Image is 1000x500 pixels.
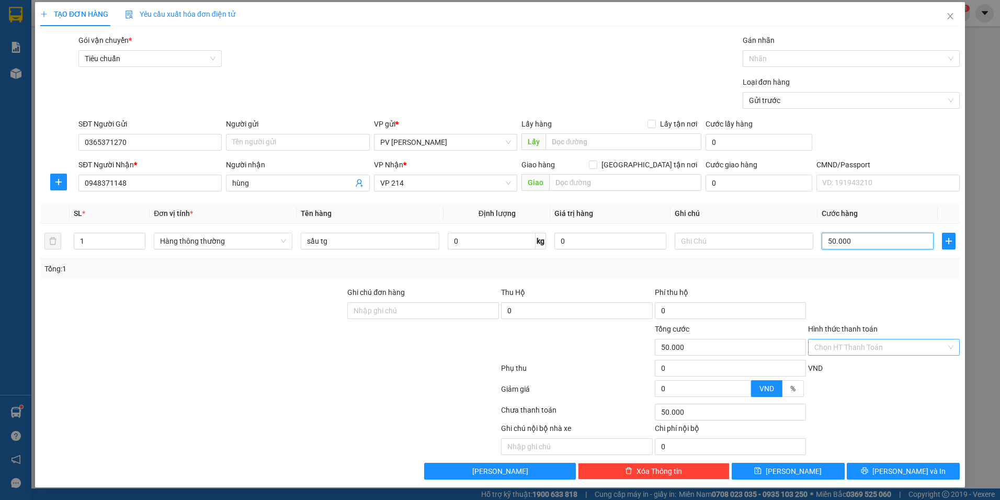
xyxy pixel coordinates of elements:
[942,233,956,249] button: plus
[27,17,85,56] strong: CÔNG TY TNHH [GEOGRAPHIC_DATA] 214 QL13 - P.26 - Q.BÌNH THẠNH - TP HCM 1900888606
[380,175,511,191] span: VP 214
[501,423,653,438] div: Ghi chú nội bộ nhà xe
[479,209,516,218] span: Định lượng
[942,237,955,245] span: plus
[347,302,499,319] input: Ghi chú đơn hàng
[822,209,858,218] span: Cước hàng
[380,134,511,150] span: PV Nam Đong
[78,36,132,44] span: Gói vận chuyển
[675,233,813,249] input: Ghi Chú
[706,161,757,169] label: Cước giao hàng
[625,467,632,475] span: delete
[105,39,147,47] span: ND08250439
[50,174,67,190] button: plus
[521,161,555,169] span: Giao hàng
[578,463,730,480] button: deleteXóa Thông tin
[706,134,812,151] input: Cước lấy hàng
[160,233,286,249] span: Hàng thông thường
[847,463,960,480] button: printer[PERSON_NAME] và In
[597,159,701,171] span: [GEOGRAPHIC_DATA] tận nơi
[301,233,439,249] input: VD: Bàn, Ghế
[749,93,953,108] span: Gửi trước
[946,12,954,20] span: close
[671,203,817,224] th: Ghi chú
[44,263,386,275] div: Tổng: 1
[732,463,845,480] button: save[PERSON_NAME]
[500,404,654,423] div: Chưa thanh toán
[554,233,666,249] input: 0
[500,362,654,381] div: Phụ thu
[40,10,48,18] span: plus
[78,159,222,171] div: SĐT Người Nhận
[655,287,806,302] div: Phí thu hộ
[936,2,965,31] button: Close
[125,10,133,19] img: icon
[226,118,369,130] div: Người gửi
[226,159,369,171] div: Người nhận
[637,465,682,477] span: Xóa Thông tin
[546,133,702,150] input: Dọc đường
[301,209,332,218] span: Tên hàng
[85,51,215,66] span: Tiêu chuẩn
[154,209,193,218] span: Đơn vị tính
[656,118,701,130] span: Lấy tận nơi
[501,438,653,455] input: Nhập ghi chú
[655,423,806,438] div: Chi phí nội bộ
[808,364,823,372] span: VND
[861,467,868,475] span: printer
[743,36,775,44] label: Gán nhãn
[40,10,108,18] span: TẠO ĐƠN HÀNG
[424,463,576,480] button: [PERSON_NAME]
[706,120,753,128] label: Cước lấy hàng
[355,179,363,187] span: user-add
[521,174,549,191] span: Giao
[500,383,654,402] div: Giảm giá
[872,465,946,477] span: [PERSON_NAME] và In
[816,159,960,171] div: CMND/Passport
[374,118,517,130] div: VP gửi
[501,288,525,297] span: Thu Hộ
[743,78,790,86] label: Loại đơn hàng
[51,178,66,186] span: plus
[374,161,403,169] span: VP Nhận
[521,120,552,128] span: Lấy hàng
[808,325,878,333] label: Hình thức thanh toán
[706,175,812,191] input: Cước giao hàng
[472,465,528,477] span: [PERSON_NAME]
[10,73,21,88] span: Nơi gửi:
[80,73,97,88] span: Nơi nhận:
[99,47,147,55] span: 15:56:07 [DATE]
[554,209,593,218] span: Giá trị hàng
[10,24,24,50] img: logo
[549,174,702,191] input: Dọc đường
[536,233,546,249] span: kg
[766,465,822,477] span: [PERSON_NAME]
[347,288,405,297] label: Ghi chú đơn hàng
[44,233,61,249] button: delete
[521,133,546,150] span: Lấy
[36,63,121,71] strong: BIÊN NHẬN GỬI HÀNG HOÁ
[759,384,774,393] span: VND
[78,118,222,130] div: SĐT Người Gửi
[754,467,762,475] span: save
[790,384,796,393] span: %
[74,209,82,218] span: SL
[36,73,76,85] span: PV [PERSON_NAME]
[655,325,689,333] span: Tổng cước
[125,10,235,18] span: Yêu cầu xuất hóa đơn điện tử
